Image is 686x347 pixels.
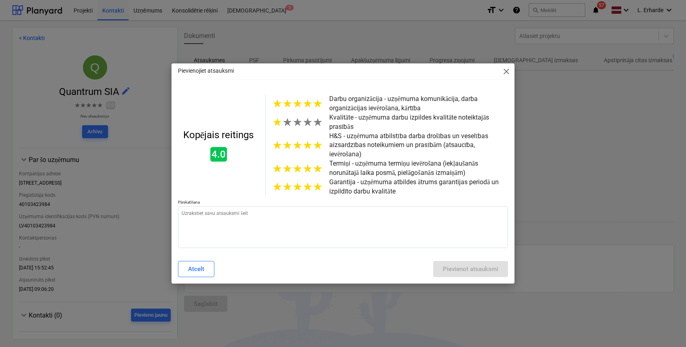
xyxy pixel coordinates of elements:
p: Pievienojiet atsauksmi [178,67,234,75]
span: 4.0 [210,147,227,162]
span: ★ [303,97,313,110]
p: Termiņi - uzņēmuma termiņu ievērošana (iekļaušanās norunātajā laika posmā, pielāgošanās izmaiņām) [329,159,508,178]
span: ★ [313,97,323,110]
span: ★ [282,97,292,110]
span: ★ [313,116,323,129]
span: ★ [272,116,282,129]
p: Darbu organizācija - uzņēmuma komunikācija, darba organizācijas ievērošana, kārtība [329,95,508,113]
span: ★ [282,116,292,129]
span: ★ [313,139,323,152]
p: H&S - uzņēmuma atbilstība darba drošības un veselības aizsardzības noteikumiem un prasībām (atsau... [329,132,508,160]
span: close [502,67,511,76]
button: Atcelt [178,261,214,277]
span: ★ [303,162,313,175]
p: Pārskatīšana [178,200,508,206]
span: ★ [292,139,303,152]
p: Kvalitāte - uzņēmuma darbu izpildes kvalitāte noteiktajās prasībās [329,113,508,132]
span: ★ [303,180,313,193]
span: ★ [272,180,282,193]
div: Kopējais reitings [183,129,254,141]
span: ★ [313,180,323,193]
span: ★ [282,139,292,152]
span: ★ [292,116,303,129]
span: ★ [292,162,303,175]
iframe: Chat Widget [646,308,686,347]
p: Garantija - uzņēmuma atbildes ātrums garantijas periodā un izpildīto darbu kvalitāte [329,178,508,196]
span: ★ [272,139,282,152]
span: ★ [303,139,313,152]
span: ★ [272,162,282,175]
span: ★ [313,162,323,175]
span: ★ [303,116,313,129]
span: ★ [282,180,292,193]
span: ★ [272,97,282,110]
span: ★ [292,180,303,193]
div: Atcelt [188,264,204,274]
span: ★ [282,162,292,175]
span: ★ [292,97,303,110]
